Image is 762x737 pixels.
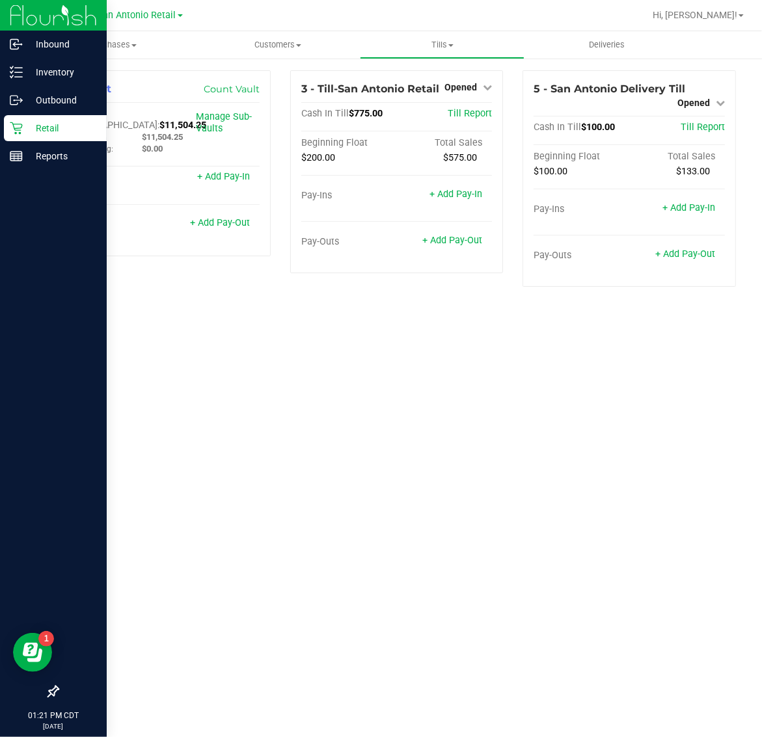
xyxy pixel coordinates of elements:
[448,108,492,119] a: Till Report
[581,122,615,133] span: $100.00
[301,108,349,119] span: Cash In Till
[360,31,524,59] a: Tills
[10,122,23,135] inline-svg: Retail
[10,94,23,107] inline-svg: Outbound
[534,250,629,261] div: Pay-Outs
[38,631,54,647] iframe: Resource center unread badge
[655,248,715,260] a: + Add Pay-Out
[534,151,629,163] div: Beginning Float
[10,66,23,79] inline-svg: Inventory
[159,120,206,131] span: $11,504.25
[68,108,159,131] span: Cash In [GEOGRAPHIC_DATA]:
[444,82,477,92] span: Opened
[83,10,176,21] span: TX San Antonio Retail
[681,122,725,133] a: Till Report
[301,236,397,248] div: Pay-Outs
[197,171,250,182] a: + Add Pay-In
[429,189,482,200] a: + Add Pay-In
[534,83,685,95] span: 5 - San Antonio Delivery Till
[301,152,335,163] span: $200.00
[6,710,101,721] p: 01:21 PM CDT
[204,83,260,95] a: Count Vault
[422,235,482,246] a: + Add Pay-Out
[23,120,101,136] p: Retail
[653,10,737,20] span: Hi, [PERSON_NAME]!
[142,132,183,142] span: $11,504.25
[676,166,710,177] span: $133.00
[10,150,23,163] inline-svg: Reports
[534,166,567,177] span: $100.00
[190,217,250,228] a: + Add Pay-Out
[23,36,101,52] p: Inbound
[349,108,383,119] span: $775.00
[571,39,642,51] span: Deliveries
[534,204,629,215] div: Pay-Ins
[301,190,397,202] div: Pay-Ins
[142,144,163,154] span: $0.00
[301,83,439,95] span: 3 - Till-San Antonio Retail
[301,137,397,149] div: Beginning Float
[68,172,164,184] div: Pay-Ins
[197,39,360,51] span: Customers
[662,202,715,213] a: + Add Pay-In
[677,98,710,108] span: Opened
[196,111,252,134] a: Manage Sub-Vaults
[629,151,725,163] div: Total Sales
[31,31,196,59] a: Purchases
[534,122,581,133] span: Cash In Till
[6,721,101,731] p: [DATE]
[13,633,52,672] iframe: Resource center
[524,31,689,59] a: Deliveries
[23,148,101,164] p: Reports
[443,152,477,163] span: $575.00
[23,92,101,108] p: Outbound
[396,137,492,149] div: Total Sales
[68,219,164,230] div: Pay-Outs
[31,39,196,51] span: Purchases
[361,39,524,51] span: Tills
[23,64,101,80] p: Inventory
[10,38,23,51] inline-svg: Inbound
[196,31,361,59] a: Customers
